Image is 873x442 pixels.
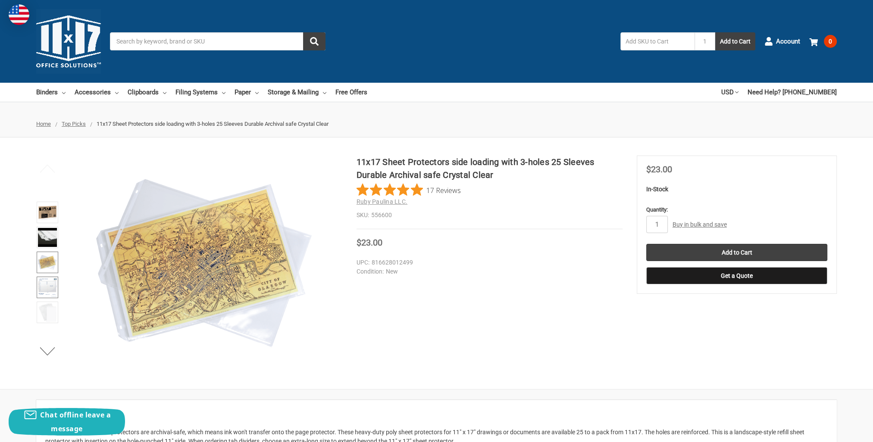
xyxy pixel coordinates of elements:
[357,156,623,181] h1: 11x17 Sheet Protectors side loading with 3-holes 25 Sleeves Durable Archival safe Crystal Clear
[748,83,837,102] a: Need Help? [PHONE_NUMBER]
[9,408,125,436] button: Chat offline leave a message
[646,267,827,284] button: Get a Quote
[646,205,827,214] label: Quantity:
[110,32,325,50] input: Search by keyword, brand or SKU
[673,221,727,228] a: Buy in bulk and save
[776,37,800,47] span: Account
[268,83,326,102] a: Storage & Mailing
[38,203,57,222] img: 11x17 Sheet Protectors side loading with 3-holes 25 Sleeves Durable Archival safe Crystal Clear
[36,9,101,74] img: 11x17.com
[235,83,259,102] a: Paper
[62,121,86,127] a: Top Picks
[646,244,827,261] input: Add to Cart
[34,160,61,177] button: Previous
[620,32,695,50] input: Add SKU to Cart
[357,237,382,248] span: $23.00
[75,83,119,102] a: Accessories
[96,156,312,371] img: 11x17 Sheet Protectors side loading with 3-holes 25 Sleeves Durable Archival safe Crystal Clear
[38,228,57,247] img: 11x17 Sheet Protectors side loading with 3-holes 25 Sleeves Durable Archival safe Crystal Clear
[357,267,384,276] dt: Condition:
[128,83,166,102] a: Clipboards
[809,30,837,53] a: 0
[824,35,837,48] span: 0
[357,258,369,267] dt: UPC:
[426,184,461,196] span: 17 Reviews
[357,184,461,196] button: Rated 4.8 out of 5 stars from 17 reviews. Jump to reviews.
[335,83,367,102] a: Free Offers
[764,30,800,53] a: Account
[357,198,407,205] a: Ruby Paulina LLC.
[357,211,623,220] dd: 556600
[646,185,827,194] p: In-Stock
[34,342,61,360] button: Next
[715,32,755,50] button: Add to Cart
[646,164,672,174] span: $23.00
[802,419,873,442] iframe: Google Customer Reviews
[40,410,111,433] span: Chat offline leave a message
[38,253,57,272] img: 11x17 Sheet Protector Poly with holes on 11" side 556600
[45,409,828,422] h2: Description
[38,303,57,322] img: 11x17 Sheet Protectors side loading with 3-holes 25 Sleeves Durable Archival safe Crystal Clear
[175,83,225,102] a: Filing Systems
[357,211,369,220] dt: SKU:
[38,278,57,297] img: 11x17 Sheet Protectors side loading with 3-holes 25 Sleeves Durable Archival safe Crystal Clear
[36,121,51,127] a: Home
[357,267,619,276] dd: New
[721,83,738,102] a: USD
[357,258,619,267] dd: 816628012499
[36,83,66,102] a: Binders
[9,4,29,25] img: duty and tax information for United States
[97,121,329,127] span: 11x17 Sheet Protectors side loading with 3-holes 25 Sleeves Durable Archival safe Crystal Clear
